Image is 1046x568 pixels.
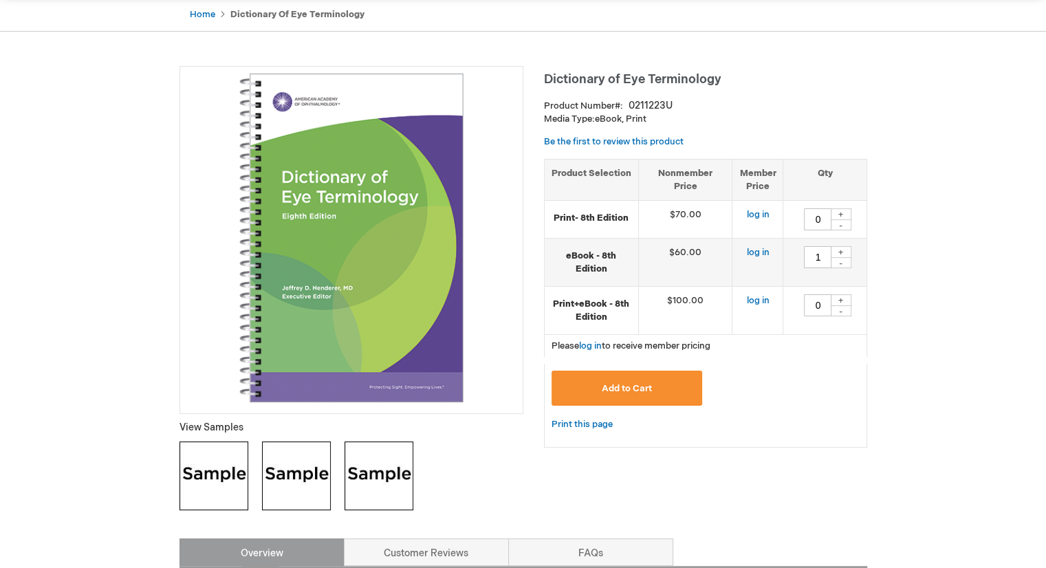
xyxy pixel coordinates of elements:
[262,441,331,510] img: Click to view
[602,383,652,394] span: Add to Cart
[544,72,721,87] span: Dictionary of Eye Terminology
[629,99,673,113] div: 0211223U
[638,201,732,239] td: $70.00
[746,295,769,306] a: log in
[638,287,732,335] td: $100.00
[732,159,783,200] th: Member Price
[230,9,364,20] strong: Dictionary of Eye Terminology
[552,371,703,406] button: Add to Cart
[552,250,631,275] strong: eBook - 8th Edition
[345,441,413,510] img: Click to view
[831,257,851,268] div: -
[179,441,248,510] img: Click to view
[638,159,732,200] th: Nonmember Price
[179,538,345,566] a: Overview
[746,209,769,220] a: log in
[579,340,602,351] a: log in
[831,219,851,230] div: -
[831,208,851,220] div: +
[831,294,851,306] div: +
[545,159,639,200] th: Product Selection
[190,9,215,20] a: Home
[804,294,831,316] input: Qty
[187,74,516,402] img: Dictionary of Eye Terminology
[804,246,831,268] input: Qty
[831,246,851,258] div: +
[638,239,732,287] td: $60.00
[508,538,673,566] a: FAQs
[783,159,867,200] th: Qty
[179,421,523,435] p: View Samples
[344,538,509,566] a: Customer Reviews
[831,305,851,316] div: -
[552,416,613,433] a: Print this page
[746,247,769,258] a: log in
[544,100,623,111] strong: Product Number
[544,113,867,126] p: eBook, Print
[804,208,831,230] input: Qty
[544,136,684,147] a: Be the first to review this product
[544,113,595,124] strong: Media Type:
[552,340,710,351] span: Please to receive member pricing
[552,298,631,323] strong: Print+eBook - 8th Edition
[552,212,631,225] strong: Print- 8th Edition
